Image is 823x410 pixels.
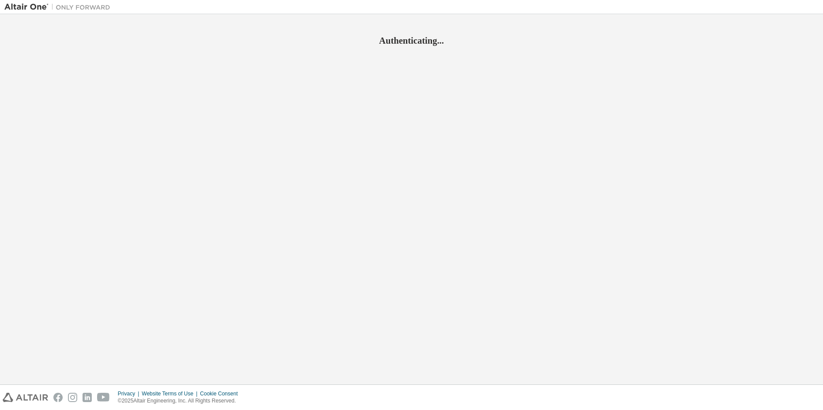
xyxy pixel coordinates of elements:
img: Altair One [4,3,115,11]
div: Privacy [118,390,142,397]
img: linkedin.svg [83,393,92,402]
img: youtube.svg [97,393,110,402]
img: altair_logo.svg [3,393,48,402]
img: instagram.svg [68,393,77,402]
h2: Authenticating... [4,35,819,46]
div: Cookie Consent [200,390,243,397]
p: © 2025 Altair Engineering, Inc. All Rights Reserved. [118,397,243,405]
img: facebook.svg [53,393,63,402]
div: Website Terms of Use [142,390,200,397]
